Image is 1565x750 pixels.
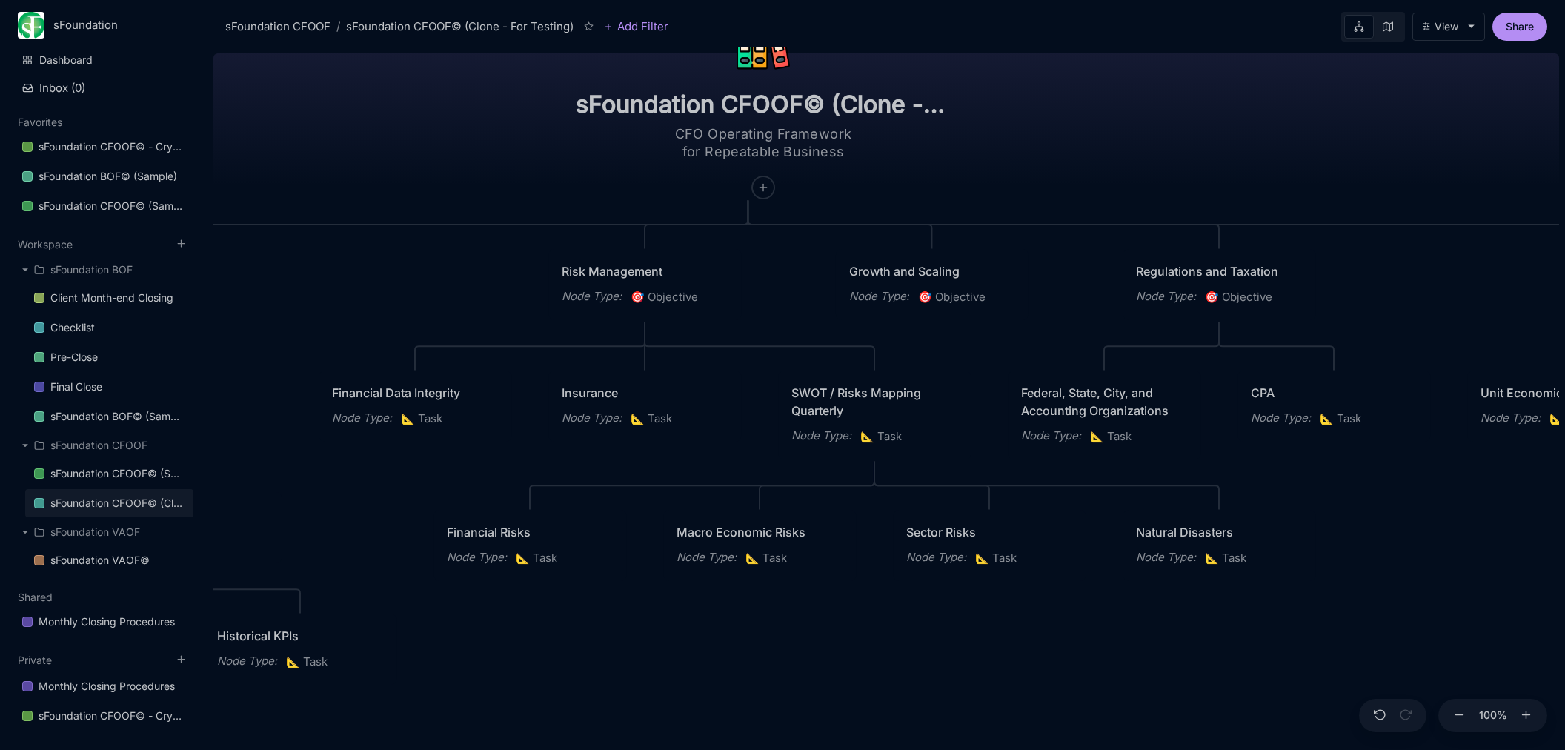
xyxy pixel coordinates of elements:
[25,459,193,488] a: sFoundation CFOOF© (Sample)
[1251,409,1311,427] div: Node Type :
[18,654,52,666] button: Private
[53,19,165,32] div: sFoundation
[39,613,175,631] div: Monthly Closing Procedures
[39,677,175,695] div: Monthly Closing Procedures
[50,465,185,482] div: sFoundation CFOOF© (Sample)
[13,608,193,637] div: Monthly Closing Procedures
[677,523,843,541] div: Macro Economic Risks
[318,370,512,442] div: Financial Data IntegrityNode Type:📐Task
[332,384,498,402] div: Financial Data Integrity
[18,116,62,128] button: Favorites
[25,373,193,402] div: Final Close
[548,248,742,321] div: Risk ManagementNode Type:🎯Objective
[1090,429,1107,443] i: 📐
[13,432,193,459] div: sFoundation CFOOF
[286,654,303,668] i: 📐
[1007,370,1201,460] div: Federal, State, City, and Accounting OrganizationsNode Type:📐Task
[39,197,185,215] div: sFoundation CFOOF© (Sample)
[548,370,742,442] div: InsuranceNode Type:📐Task
[25,546,193,575] div: sFoundation VAOF©
[217,652,277,670] div: Node Type :
[50,437,147,454] div: sFoundation CFOOF
[1136,548,1196,566] div: Node Type :
[918,288,986,306] span: Objective
[18,238,73,250] button: Workspace
[1136,523,1302,541] div: Natural Disasters
[13,162,193,191] div: sFoundation BOF© (Sample)
[13,702,193,730] a: sFoundation CFOOF© - Crystal Lake Partner LLC
[433,509,627,582] div: Financial RisksNode Type:📐Task
[25,402,193,431] div: sFoundation BOF© (Sample)
[25,489,193,518] div: sFoundation CFOOF© (Clone - For Testing)
[13,256,193,283] div: sFoundation BOF
[849,288,909,305] div: Node Type :
[217,627,383,645] div: Historical KPIs
[1320,411,1337,425] i: 📐
[13,252,193,580] div: Workspace
[13,668,193,736] div: Private
[1205,549,1246,567] span: Task
[1122,509,1316,582] div: Natural DisastersNode Type:📐Task
[562,384,728,402] div: Insurance
[25,373,193,401] a: Final Close
[13,133,193,162] div: sFoundation CFOOF© - Crystal Lake Partner LLC
[18,591,53,603] button: Shared
[1205,290,1222,304] i: 🎯
[102,505,268,523] div: KPIs / ScoreCards
[13,192,193,220] a: sFoundation CFOOF© (Sample)
[1205,288,1272,306] span: Objective
[13,603,193,642] div: Shared
[860,428,902,445] span: Task
[1136,262,1302,280] div: Regulations and Taxation
[516,551,533,565] i: 📐
[631,410,672,428] span: Task
[791,384,957,419] div: SWOT / Risks Mapping Quarterly
[562,288,622,305] div: Node Type :
[918,290,935,304] i: 🎯
[631,288,698,306] span: Objective
[1136,288,1196,305] div: Node Type :
[401,410,442,428] span: Task
[13,702,193,731] div: sFoundation CFOOF© - Crystal Lake Partner LLC
[1251,384,1417,402] div: CPA
[1412,13,1485,41] button: View
[50,408,185,425] div: sFoundation BOF© (Sample)
[1492,13,1547,41] button: Share
[13,162,193,190] a: sFoundation BOF© (Sample)
[447,548,507,566] div: Node Type :
[975,551,992,565] i: 📐
[860,429,877,443] i: 📐
[25,284,193,312] a: Client Month-end Closing
[662,509,857,582] div: Macro Economic RisksNode Type:📐Task
[25,546,193,574] a: sFoundation VAOF©
[631,411,648,425] i: 📐
[50,348,98,366] div: Pre-Close
[1122,248,1316,321] div: Regulations and TaxationNode Type:🎯Objective
[346,18,574,36] div: sFoundation CFOOF© (Clone - For Testing)
[39,138,185,156] div: sFoundation CFOOF© - Crystal Lake Partner LLC
[50,523,140,541] div: sFoundation VAOF
[849,262,1015,280] div: Growth and Scaling
[25,284,193,313] div: Client Month-end Closing
[906,523,1072,541] div: Sector Risks
[13,672,193,701] div: Monthly Closing Procedures
[745,549,787,567] span: Task
[604,18,668,36] button: Add Filter
[203,613,397,686] div: Historical KPIsNode Type:📐Task
[50,261,133,279] div: sFoundation BOF
[677,548,737,566] div: Node Type :
[791,427,851,445] div: Node Type :
[1237,370,1431,442] div: CPANode Type:📐Task
[1205,551,1222,565] i: 📐
[613,18,668,36] span: Add Filter
[1481,409,1541,427] div: Node Type :
[447,523,613,541] div: Financial Risks
[25,313,193,342] div: Checklist
[562,262,728,280] div: Risk Management
[1475,699,1511,733] button: 100%
[745,551,762,565] i: 📐
[225,18,330,36] div: sFoundation CFOOF
[1021,427,1081,445] div: Node Type :
[13,128,193,226] div: Favorites
[631,290,648,304] i: 🎯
